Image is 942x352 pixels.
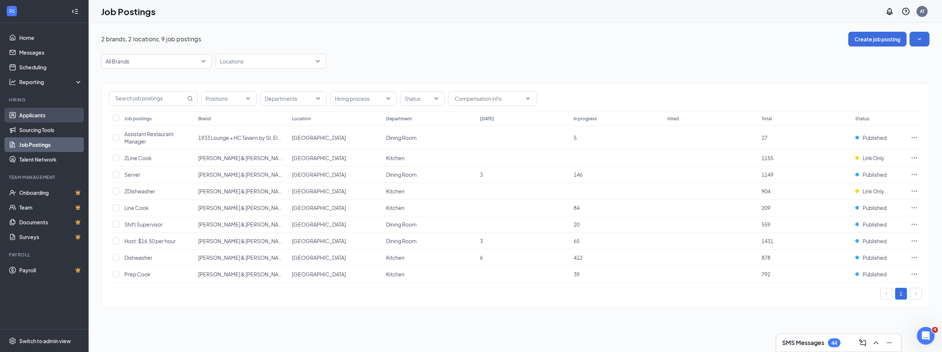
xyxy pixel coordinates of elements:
td: Harry & Izzy's [195,183,288,200]
input: Search job postings [109,92,186,106]
li: Next Page [910,288,922,300]
a: DocumentsCrown [19,215,82,230]
span: Link Only [863,154,884,162]
iframe: Intercom live chat [917,327,935,345]
th: [DATE] [476,111,570,126]
svg: QuestionInfo [901,7,910,16]
div: Location [292,115,311,122]
span: Published [863,171,887,178]
span: Host: $16.50 per hour [124,238,176,244]
span: Kitchen [386,271,405,277]
span: Kitchen [386,254,405,261]
li: 1 [895,288,907,300]
svg: Ellipses [911,204,918,211]
td: Dining Room [382,166,476,183]
span: Kitchen [386,188,405,194]
div: Team Management [9,174,81,180]
span: Server [124,171,141,178]
td: Harry & Izzy's [195,166,288,183]
th: Status [852,111,907,126]
span: 904 [761,188,770,194]
a: Messages [19,45,82,60]
span: 20 [574,221,580,228]
span: left [884,291,888,296]
td: Dining Room [382,126,476,150]
span: 412 [574,254,582,261]
svg: Ellipses [911,171,918,178]
span: Link Only [863,187,884,195]
svg: Ellipses [911,134,918,141]
a: Talent Network [19,152,82,167]
span: Assistant Restaurant Manager [124,131,173,145]
span: [PERSON_NAME] & [PERSON_NAME]'s [198,204,291,211]
svg: Ellipses [911,221,918,228]
td: Harry & Izzy's [195,216,288,233]
svg: ChevronUp [871,338,880,347]
span: Dishwasher [124,254,152,261]
span: ZLine Cook [124,155,152,161]
span: [PERSON_NAME] & [PERSON_NAME]'s [198,221,291,228]
button: left [880,288,892,300]
a: SurveysCrown [19,230,82,244]
span: 1431 [761,238,773,244]
span: Dining Room [386,221,417,228]
span: 559 [761,221,770,228]
td: Indianapolis International Airport [288,200,382,216]
span: Published [863,204,887,211]
th: Total [758,111,852,126]
svg: Ellipses [911,237,918,245]
th: In progress [570,111,664,126]
td: Harry & Izzy's [195,249,288,266]
span: Dining Room [386,134,417,141]
span: Published [863,134,887,141]
button: Minimize [883,337,895,349]
td: Indianapolis International Airport [288,183,382,200]
button: right [910,288,922,300]
button: Create job posting [848,32,907,46]
span: [PERSON_NAME] & [PERSON_NAME]'s [198,238,291,244]
span: right [914,291,918,296]
td: 1933 Lounge + HC Tavern by St. Elmo [195,126,288,150]
td: Indianapolis International Airport [288,266,382,283]
div: 44 [831,340,837,346]
svg: Ellipses [911,154,918,162]
span: 1149 [761,171,773,178]
a: Applicants [19,108,82,122]
span: [GEOGRAPHIC_DATA] [292,171,346,178]
td: Harry & Izzy's [195,266,288,283]
a: Sourcing Tools [19,122,82,137]
span: 65 [574,238,580,244]
p: 2 brands, 2 locations, 9 job postings [101,35,201,43]
span: Kitchen [386,204,405,211]
span: 146 [574,171,582,178]
span: 792 [761,271,770,277]
span: [GEOGRAPHIC_DATA] [292,254,346,261]
button: ChevronUp [870,337,882,349]
span: [PERSON_NAME] & [PERSON_NAME]'s [198,171,291,178]
span: 3 [480,238,483,244]
div: Hiring [9,97,81,103]
span: Line Cook [124,204,149,211]
svg: SmallChevronDown [916,35,923,43]
div: Job postings [124,115,152,122]
th: Hired [664,111,757,126]
td: Kitchen [382,266,476,283]
td: Harry & Izzy's [195,200,288,216]
div: AT [920,8,925,14]
span: 6 [480,254,483,261]
span: [GEOGRAPHIC_DATA] [292,221,346,228]
li: Previous Page [880,288,892,300]
span: 5 [574,134,577,141]
span: 878 [761,254,770,261]
span: 39 [574,271,580,277]
div: Switch to admin view [19,337,71,345]
td: Indianapolis International Airport [288,216,382,233]
td: Harry & Izzy's [195,233,288,249]
td: Indianapolis International Airport [288,249,382,266]
a: Scheduling [19,60,82,75]
td: Dining Room [382,233,476,249]
span: Dining Room [386,171,417,178]
svg: Ellipses [911,187,918,195]
div: Reporting [19,78,83,86]
td: Indianapolis [288,126,382,150]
